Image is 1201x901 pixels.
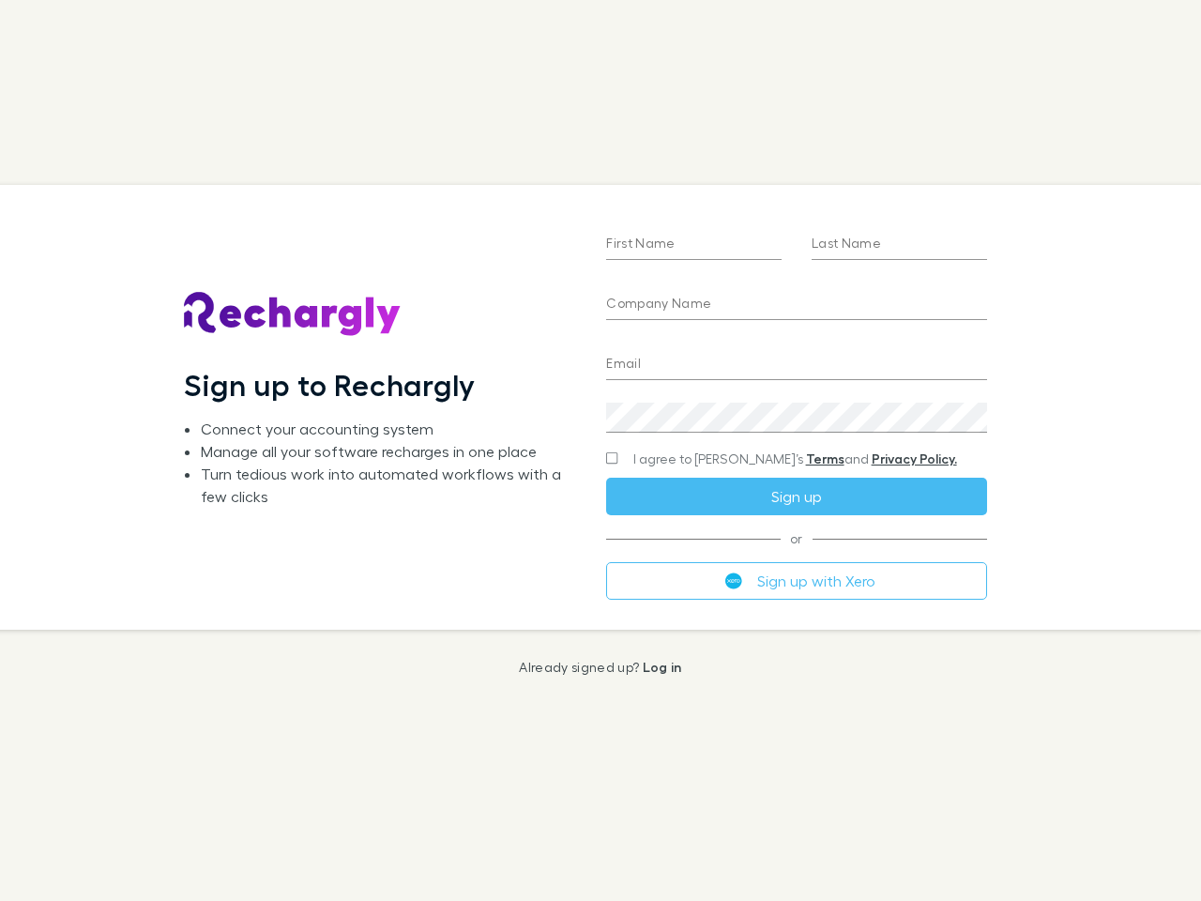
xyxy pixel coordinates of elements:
[725,573,742,589] img: Xero's logo
[184,367,476,403] h1: Sign up to Rechargly
[643,659,682,675] a: Log in
[872,450,957,466] a: Privacy Policy.
[606,538,986,539] span: or
[806,450,844,466] a: Terms
[633,450,957,468] span: I agree to [PERSON_NAME]’s and
[184,292,402,337] img: Rechargly's Logo
[201,418,576,440] li: Connect your accounting system
[201,440,576,463] li: Manage all your software recharges in one place
[606,562,986,600] button: Sign up with Xero
[201,463,576,508] li: Turn tedious work into automated workflows with a few clicks
[519,660,681,675] p: Already signed up?
[606,478,986,515] button: Sign up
